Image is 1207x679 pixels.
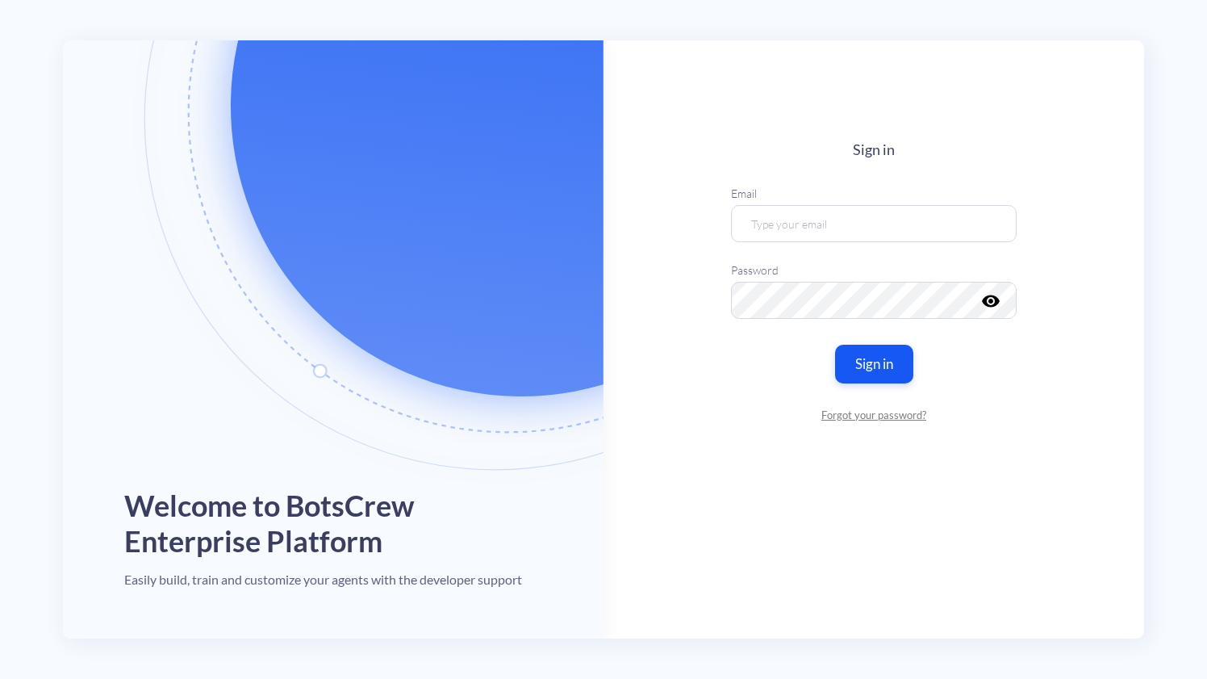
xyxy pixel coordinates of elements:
button: Sign in [835,345,913,384]
input: Type your email [731,205,1017,242]
h4: Easily build, train and customize your agents with the developer support [124,572,522,587]
label: Password [731,262,1017,279]
i: visibility [981,291,1000,311]
button: visibility [981,291,997,301]
a: Forgot your password? [731,408,1017,424]
h4: Sign in [731,141,1017,159]
label: Email [731,185,1017,202]
h1: Welcome to BotsCrew Enterprise Platform [124,488,542,558]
